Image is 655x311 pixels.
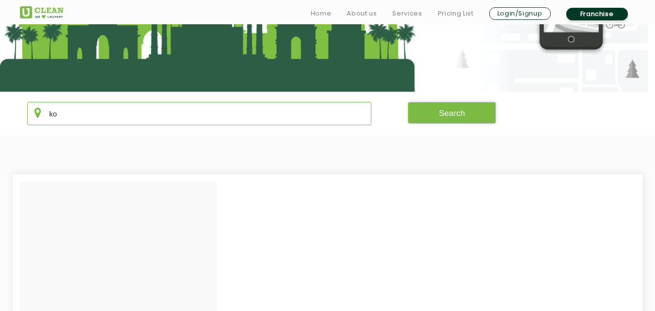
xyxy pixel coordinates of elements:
[438,8,474,19] a: Pricing List
[27,102,372,125] input: Enter city/area/pin Code
[392,8,422,19] a: Services
[311,8,332,19] a: Home
[408,102,496,124] button: Search
[489,7,551,20] a: Login/Signup
[566,8,628,20] a: Franchise
[347,8,377,19] a: About us
[20,6,64,18] img: UClean Laundry and Dry Cleaning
